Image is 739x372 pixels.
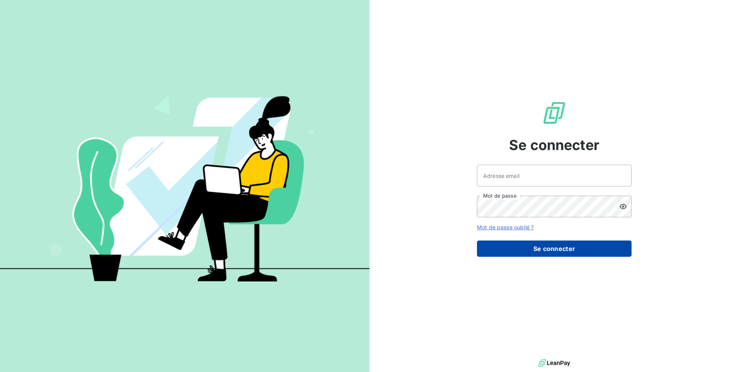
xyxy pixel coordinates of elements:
[477,241,632,257] button: Se connecter
[542,101,567,125] img: Logo LeanPay
[509,135,599,155] span: Se connecter
[538,357,570,369] img: logo
[477,224,534,230] a: Mot de passe oublié ?
[477,165,632,186] input: placeholder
